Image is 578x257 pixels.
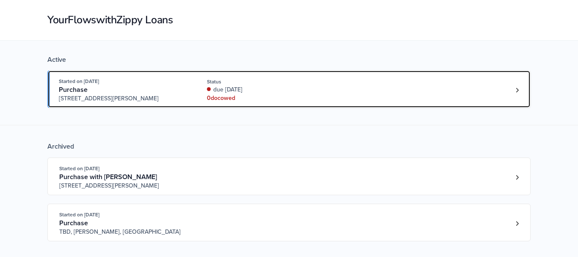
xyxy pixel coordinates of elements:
[47,142,531,151] div: Archived
[59,166,99,171] span: Started on [DATE]
[511,217,523,230] a: Loan number 4209715
[59,78,99,84] span: Started on [DATE]
[59,94,188,103] span: [STREET_ADDRESS][PERSON_NAME]
[59,219,88,227] span: Purchase
[47,204,531,241] a: Open loan 4209715
[47,55,531,64] div: Active
[207,94,320,102] div: 0 doc owed
[511,84,523,97] a: Loan number 4258806
[59,212,99,218] span: Started on [DATE]
[207,78,320,86] div: Status
[47,70,531,108] a: Open loan 4258806
[47,158,531,195] a: Open loan 4215448
[59,173,157,181] span: Purchase with [PERSON_NAME]
[47,13,531,27] h1: Your Flows with Zippy Loans
[511,171,523,184] a: Loan number 4215448
[59,86,88,94] span: Purchase
[59,228,188,236] span: TBD, [PERSON_NAME], [GEOGRAPHIC_DATA]
[207,86,320,94] div: due [DATE]
[59,182,188,190] span: [STREET_ADDRESS][PERSON_NAME]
